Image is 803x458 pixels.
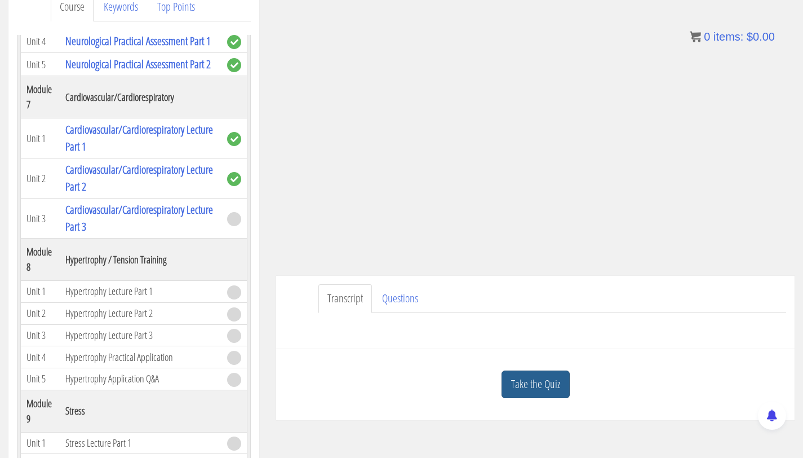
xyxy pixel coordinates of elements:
[704,30,710,43] span: 0
[690,30,775,43] a: 0 items: $0.00
[21,199,60,239] td: Unit 3
[747,30,775,43] bdi: 0.00
[227,35,241,49] span: complete
[60,390,221,432] th: Stress
[21,239,60,281] th: Module 8
[21,346,60,368] td: Unit 4
[21,281,60,303] td: Unit 1
[690,31,701,42] img: icon11.png
[65,202,213,234] a: Cardiovascular/Cardiorespiratory Lecture Part 3
[21,158,60,199] td: Unit 2
[65,122,213,154] a: Cardiovascular/Cardiorespiratory Lecture Part 1
[21,53,60,76] td: Unit 5
[21,368,60,390] td: Unit 5
[227,58,241,72] span: complete
[65,56,211,72] a: Neurological Practical Assessment Part 2
[227,132,241,146] span: complete
[21,302,60,324] td: Unit 2
[713,30,743,43] span: items:
[747,30,753,43] span: $
[60,324,221,346] td: Hypertrophy Lecture Part 3
[65,33,211,49] a: Neurological Practical Assessment Part 1
[60,302,221,324] td: Hypertrophy Lecture Part 2
[60,432,221,454] td: Stress Lecture Part 1
[21,324,60,346] td: Unit 3
[60,239,221,281] th: Hypertrophy / Tension Training
[21,432,60,454] td: Unit 1
[21,76,60,118] th: Module 7
[21,30,60,53] td: Unit 4
[318,284,372,313] a: Transcript
[60,76,221,118] th: Cardiovascular/Cardiorespiratory
[65,162,213,194] a: Cardiovascular/Cardiorespiratory Lecture Part 2
[227,172,241,186] span: complete
[60,346,221,368] td: Hypertrophy Practical Application
[373,284,427,313] a: Questions
[502,371,570,398] a: Take the Quiz
[21,118,60,158] td: Unit 1
[21,390,60,432] th: Module 9
[60,281,221,303] td: Hypertrophy Lecture Part 1
[60,368,221,390] td: Hypertrophy Application Q&A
